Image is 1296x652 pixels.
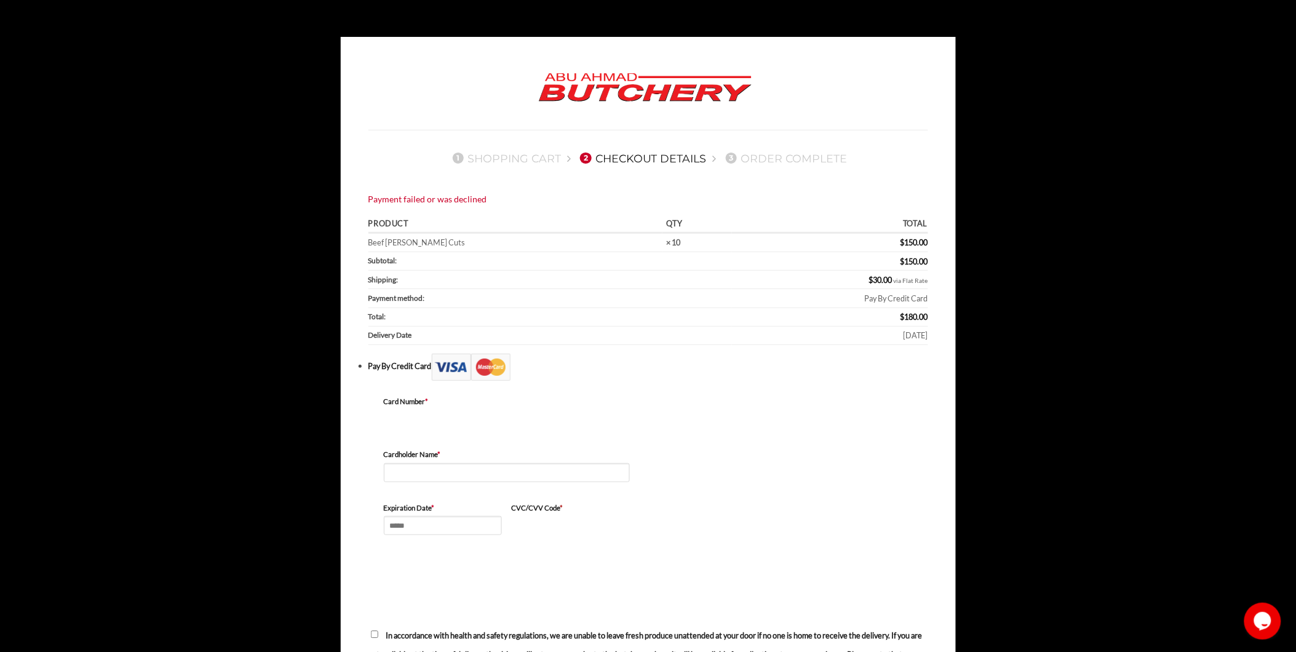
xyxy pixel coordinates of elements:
[580,153,591,164] span: 2
[368,193,928,207] div: Payment failed or was declined
[662,216,731,234] th: Qty
[1244,603,1284,640] iframe: chat widget
[900,237,928,247] bdi: 150.00
[432,504,435,512] abbr: required
[869,275,892,285] bdi: 30.00
[528,65,762,111] img: Abu Ahmad Butchery
[869,275,873,285] span: $
[900,312,905,322] span: $
[384,503,502,514] label: Expiration Date
[560,504,563,512] abbr: required
[432,354,511,381] img: Checkout
[512,503,630,514] label: CVC/CVV Code
[368,308,732,327] th: Total:
[900,256,905,266] span: $
[732,216,928,234] th: Total
[384,449,630,460] label: Cardholder Name
[368,289,732,308] th: Payment method:
[900,237,905,247] span: $
[449,152,562,165] a: 1Shopping Cart
[371,630,379,638] input: In accordance with health and safety regulations, we are unable to leave fresh produce unattended...
[732,327,928,345] td: [DATE]
[368,216,663,234] th: Product
[368,361,511,371] label: Pay By Credit Card
[368,142,928,174] nav: Checkout steps
[368,234,663,252] td: Beef [PERSON_NAME] Cuts
[426,397,429,405] abbr: required
[368,252,732,271] th: Subtotal:
[368,327,732,345] th: Delivery Date
[453,153,464,164] span: 1
[438,450,441,458] abbr: required
[894,277,928,285] small: via Flat Rate
[667,237,681,247] strong: × 10
[732,289,928,308] td: Pay By Credit Card
[368,271,732,289] th: Shipping:
[576,152,707,165] a: 2Checkout details
[900,312,928,322] bdi: 180.00
[900,256,928,266] bdi: 150.00
[384,396,630,407] label: Card Number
